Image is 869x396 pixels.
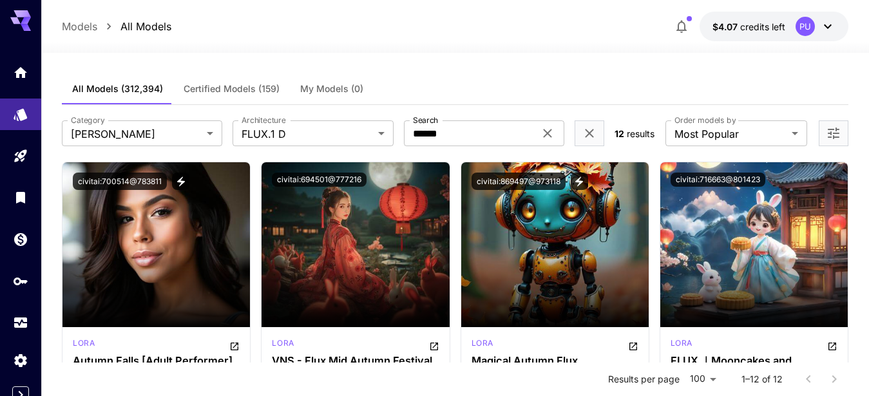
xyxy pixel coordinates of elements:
[685,370,721,388] div: 100
[740,21,785,32] span: credits left
[582,126,597,142] button: Clear filters (2)
[429,337,439,353] button: Open in CivitAI
[827,337,837,353] button: Open in CivitAI
[472,337,493,349] p: lora
[741,373,783,386] p: 1–12 of 12
[13,189,28,205] div: Library
[62,19,97,34] a: Models
[413,115,438,126] label: Search
[472,337,493,353] div: FLUX.1 D
[674,115,736,126] label: Order models by
[13,352,28,368] div: Settings
[13,231,28,247] div: Wallet
[796,17,815,36] div: PU
[671,173,765,187] button: civitai:716663@801423
[674,126,787,142] span: Most Popular
[571,173,588,190] button: View trigger words
[120,19,171,34] a: All Models
[712,21,740,32] span: $4.07
[13,64,28,80] div: Home
[172,173,189,190] button: View trigger words
[671,355,837,367] h3: FLUX ｜Mooncakes and Moonlight: A Symphony of Reunion at Mid-Autumn
[700,12,848,41] button: $4.06977PU
[628,337,638,353] button: Open in CivitAI
[71,126,202,142] span: [PERSON_NAME]
[73,337,95,353] div: FLUX.1 D
[229,337,240,353] button: Open in CivitAI
[71,115,105,126] label: Category
[671,337,692,349] p: lora
[73,173,167,190] button: civitai:700514@783811
[73,337,95,349] p: lora
[272,355,439,367] h3: VNS - Flux Mid Autumn Festival
[13,148,28,164] div: Playground
[13,106,28,122] div: Models
[272,173,367,187] button: civitai:694501@777216
[300,83,363,95] span: My Models (0)
[73,355,240,367] h3: Autumn Falls [Adult Performer]
[13,315,28,331] div: Usage
[608,373,680,386] p: Results per page
[627,128,654,139] span: results
[472,355,638,367] h3: Magical Autumn Flux
[272,337,294,353] div: FLUX.1 D
[72,83,163,95] span: All Models (312,394)
[615,128,624,139] span: 12
[62,19,171,34] nav: breadcrumb
[184,83,280,95] span: Certified Models (159)
[472,173,566,190] button: civitai:869497@973118
[712,20,785,33] div: $4.06977
[13,273,28,289] div: API Keys
[671,337,692,353] div: FLUX.1 D
[242,115,285,126] label: Architecture
[272,337,294,349] p: lora
[826,126,841,142] button: Open more filters
[242,126,372,142] span: FLUX.1 D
